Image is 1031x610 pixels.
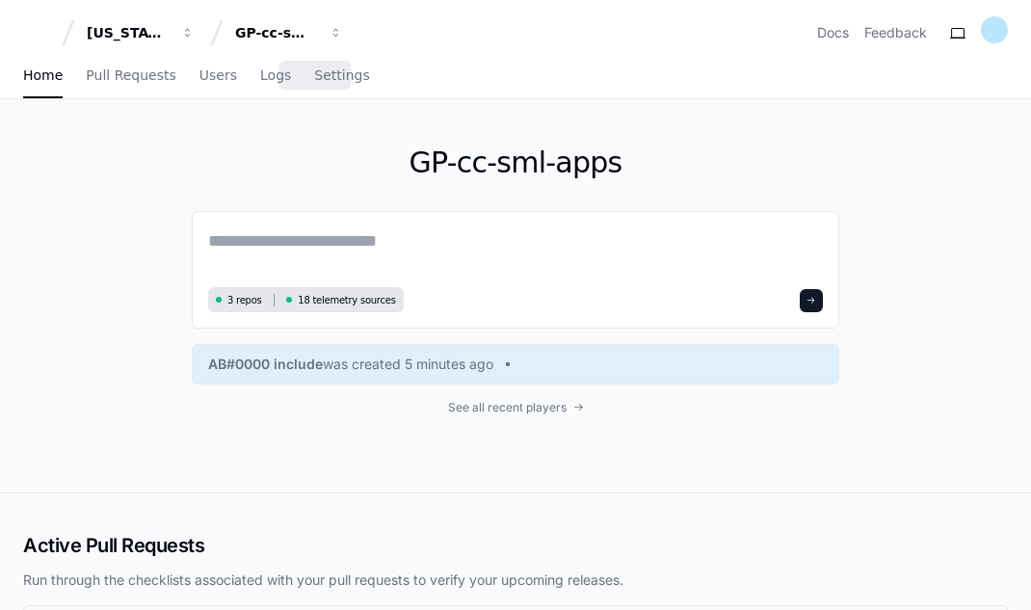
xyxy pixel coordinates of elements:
[260,54,291,98] a: Logs
[87,23,170,42] div: [US_STATE] Pacific
[864,23,927,42] button: Feedback
[23,570,1008,590] p: Run through the checklists associated with your pull requests to verify your upcoming releases.
[817,23,849,42] a: Docs
[208,355,823,374] a: AB#0000 includewas created 5 minutes ago
[79,15,202,50] button: [US_STATE] Pacific
[260,69,291,81] span: Logs
[192,400,839,415] a: See all recent players
[314,54,369,98] a: Settings
[192,146,839,180] h1: GP-cc-sml-apps
[323,355,493,374] span: was created 5 minutes ago
[23,54,63,98] a: Home
[314,69,369,81] span: Settings
[86,54,175,98] a: Pull Requests
[208,355,323,374] span: AB#0000 include
[235,23,318,42] div: GP-cc-sml-apps
[199,54,237,98] a: Users
[23,69,63,81] span: Home
[23,532,1008,559] h2: Active Pull Requests
[86,69,175,81] span: Pull Requests
[298,293,395,307] span: 18 telemetry sources
[199,69,237,81] span: Users
[448,400,567,415] span: See all recent players
[227,293,262,307] span: 3 repos
[227,15,351,50] button: GP-cc-sml-apps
